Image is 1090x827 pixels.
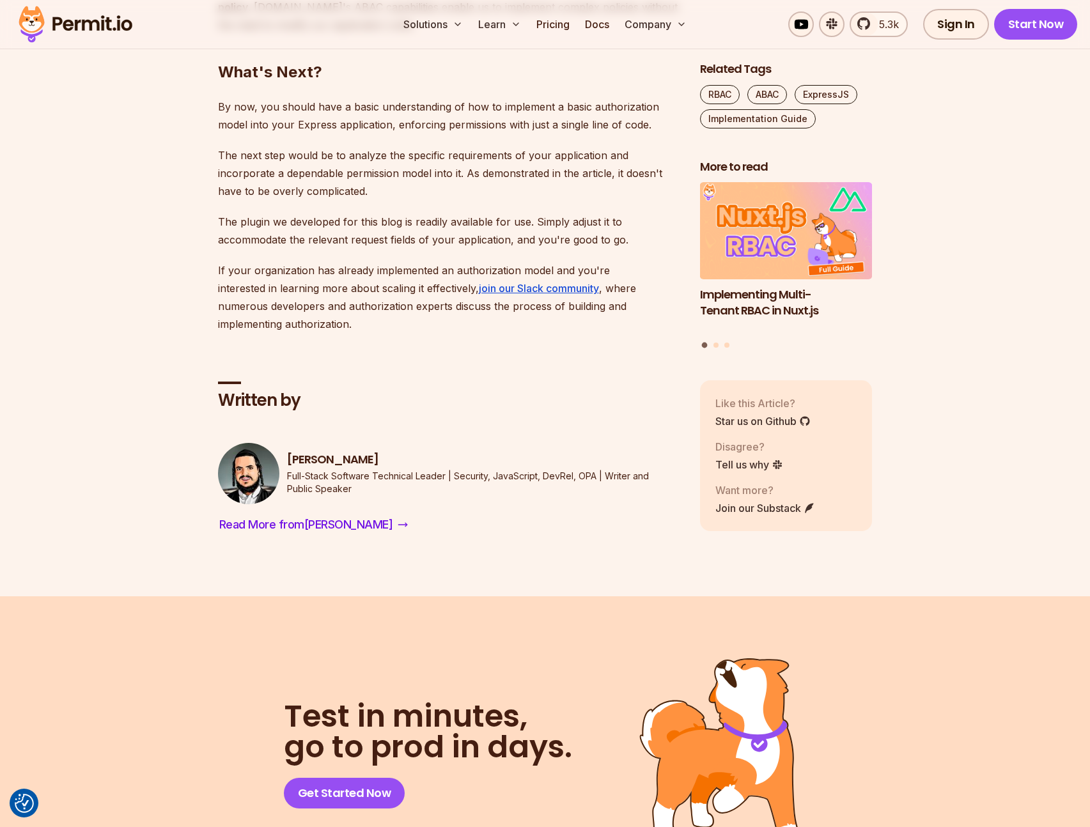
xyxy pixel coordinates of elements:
a: ExpressJS [795,85,857,104]
img: Permit logo [13,3,138,46]
span: Test in minutes, [284,701,572,732]
button: Consent Preferences [15,794,34,813]
li: 1 of 3 [700,183,873,335]
p: Full-Stack Software Technical Leader | Security, JavaScript, DevRel, OPA | Writer and Public Speaker [287,470,680,495]
button: Company [619,12,692,37]
button: Solutions [398,12,468,37]
a: RBAC [700,85,740,104]
span: 5.3k [871,17,899,32]
div: Posts [700,183,873,350]
h2: Written by [218,389,680,412]
a: Start Now [994,9,1078,40]
a: Implementation Guide [700,109,816,128]
a: Star us on Github [715,414,811,429]
img: Revisit consent button [15,794,34,813]
h3: [PERSON_NAME] [287,452,680,468]
p: Disagree? [715,439,783,454]
p: The plugin we developed for this blog is readily available for use. Simply adjust it to accommoda... [218,213,680,249]
a: Read More from[PERSON_NAME] [218,514,410,535]
span: Read More from [PERSON_NAME] [219,516,393,534]
h3: Implementing Multi-Tenant RBAC in Nuxt.js [700,287,873,319]
a: Docs [580,12,614,37]
p: The next step would be to analyze the specific requirements of your application and incorporate a... [218,146,680,200]
button: Learn [473,12,526,37]
p: By now, you should have a basic understanding of how to implement a basic authorization model int... [218,98,680,134]
a: Sign In [923,9,989,40]
button: Go to slide 3 [724,343,729,348]
img: Implementing Multi-Tenant RBAC in Nuxt.js [700,183,873,280]
a: 5.3k [850,12,908,37]
a: ABAC [747,85,787,104]
a: Implementing Multi-Tenant RBAC in Nuxt.jsImplementing Multi-Tenant RBAC in Nuxt.js [700,183,873,335]
a: Tell us why [715,457,783,472]
h2: More to read [700,159,873,175]
p: Want more? [715,483,815,498]
a: Pricing [531,12,575,37]
img: Gabriel L. Manor [218,443,279,504]
button: Go to slide 2 [713,343,719,348]
h2: Related Tags [700,61,873,77]
p: Like this Article? [715,396,811,411]
p: If your organization has already implemented an authorization model and you're interested in lear... [218,261,680,333]
button: Go to slide 1 [702,343,708,348]
a: Get Started Now [284,778,405,808]
h2: go to prod in days. [284,701,572,762]
a: join our Slack community [479,282,599,295]
a: Join our Substack [715,500,815,516]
